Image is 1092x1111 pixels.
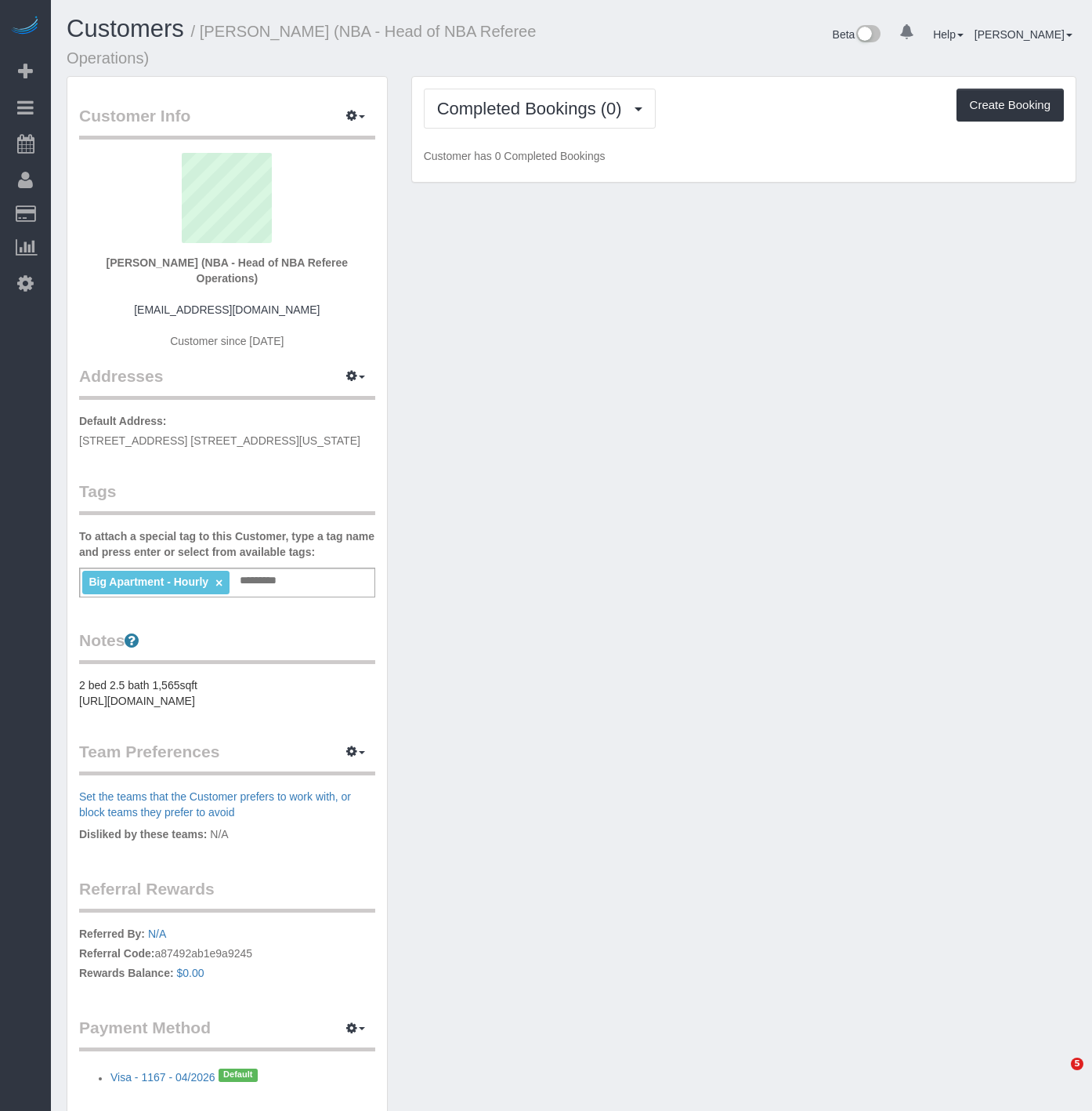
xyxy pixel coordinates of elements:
span: [STREET_ADDRESS] [STREET_ADDRESS][US_STATE] [79,434,360,447]
small: / [PERSON_NAME] (NBA - Head of NBA Referee Operations) [67,23,537,67]
button: Completed Bookings (0) [424,89,656,129]
a: $0.00 [177,967,204,979]
label: Rewards Balance: [79,965,174,981]
a: Beta [833,28,881,41]
a: [EMAIL_ADDRESS][DOMAIN_NAME] [134,303,320,316]
span: Completed Bookings (0) [437,99,630,118]
span: Customer since [DATE] [170,335,284,347]
legend: Tags [79,480,375,515]
strong: [PERSON_NAME] (NBA - Head of NBA Referee Operations) [107,256,349,285]
a: Visa - 1167 - 04/2026 [110,1072,215,1084]
a: × [215,576,222,590]
legend: Customer Info [79,104,375,140]
span: 5 [1071,1058,1083,1070]
legend: Team Preferences [79,740,375,775]
pre: 2 bed 2.5 bath 1,565sqft [URL][DOMAIN_NAME] [79,677,375,709]
label: Referral Code: [79,946,154,961]
legend: Referral Rewards [79,877,375,913]
legend: Notes [79,629,375,664]
a: [PERSON_NAME] [974,28,1072,41]
a: Customers [67,15,184,42]
span: Big Apartment - Hourly [89,575,208,588]
p: Customer has 0 Completed Bookings [424,148,1064,164]
label: Default Address: [79,413,167,429]
span: N/A [210,828,228,841]
label: To attach a special tag to this Customer, type a tag name and press enter or select from availabl... [79,528,375,560]
a: N/A [148,928,166,940]
button: Create Booking [956,89,1064,122]
iframe: Intercom live chat [1039,1058,1076,1095]
legend: Payment Method [79,1016,375,1051]
label: Disliked by these teams: [79,826,207,842]
p: a87492ab1e9a9245 [79,926,375,985]
img: Automaid Logo [9,16,41,38]
span: Default [219,1069,258,1081]
img: New interface [855,25,880,45]
a: Set the teams that the Customer prefers to work with, or block teams they prefer to avoid [79,790,351,819]
a: Help [933,28,964,41]
label: Referred By: [79,926,145,942]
